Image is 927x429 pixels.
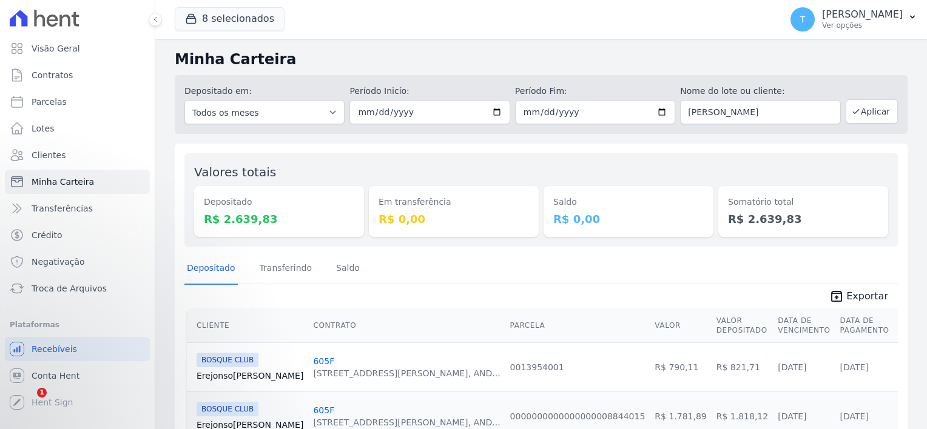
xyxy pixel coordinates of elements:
[5,170,150,194] a: Minha Carteira
[5,223,150,247] a: Crédito
[32,69,73,81] span: Contratos
[835,308,894,343] th: Data de Pagamento
[553,211,704,227] dd: R$ 0,00
[5,276,150,301] a: Troca de Arquivos
[32,122,55,135] span: Lotes
[510,411,646,421] a: 0000000000000000008844015
[32,229,62,241] span: Crédito
[846,99,898,124] button: Aplicar
[820,289,898,306] a: unarchive Exportar
[680,85,840,98] label: Nome do lote ou cliente:
[822,8,903,21] p: [PERSON_NAME]
[204,196,354,208] dt: Depositado
[175,48,908,70] h2: Minha Carteira
[313,405,334,415] a: 605F
[5,90,150,114] a: Parcelas
[184,86,252,96] label: Depositado em:
[12,388,41,417] iframe: Intercom live chat
[313,416,500,428] div: [STREET_ADDRESS][PERSON_NAME], AND...
[650,308,711,343] th: Valor
[32,149,66,161] span: Clientes
[313,356,334,366] a: 605F
[778,411,806,421] a: [DATE]
[9,311,252,396] iframe: Intercom notifications mensagem
[32,282,107,294] span: Troca de Arquivos
[5,364,150,388] a: Conta Hent
[846,289,888,304] span: Exportar
[379,211,529,227] dd: R$ 0,00
[829,289,844,304] i: unarchive
[5,143,150,167] a: Clientes
[773,308,835,343] th: Data de Vencimento
[553,196,704,208] dt: Saldo
[505,308,650,343] th: Parcela
[184,253,238,285] a: Depositado
[194,165,276,179] label: Valores totais
[5,250,150,274] a: Negativação
[840,411,869,421] a: [DATE]
[37,388,47,397] span: 1
[32,202,93,215] span: Transferências
[349,85,510,98] label: Período Inicío:
[781,2,927,36] button: T [PERSON_NAME] Ver opções
[313,367,500,379] div: [STREET_ADDRESS][PERSON_NAME], AND...
[32,96,67,108] span: Parcelas
[5,36,150,61] a: Visão Geral
[257,253,315,285] a: Transferindo
[379,196,529,208] dt: Em transferência
[778,362,806,372] a: [DATE]
[175,7,285,30] button: 8 selecionados
[308,308,505,343] th: Contrato
[712,342,773,391] td: R$ 821,71
[32,256,85,268] span: Negativação
[728,196,878,208] dt: Somatório total
[197,402,258,416] span: BOSQUE CLUB
[800,15,806,24] span: T
[5,337,150,361] a: Recebíveis
[32,176,94,188] span: Minha Carteira
[712,308,773,343] th: Valor Depositado
[5,196,150,221] a: Transferências
[204,211,354,227] dd: R$ 2.639,83
[187,308,308,343] th: Cliente
[334,253,362,285] a: Saldo
[650,342,711,391] td: R$ 790,11
[728,211,878,227] dd: R$ 2.639,83
[840,362,869,372] a: [DATE]
[515,85,675,98] label: Período Fim:
[822,21,903,30] p: Ver opções
[5,63,150,87] a: Contratos
[510,362,564,372] a: 0013954001
[5,116,150,141] a: Lotes
[32,42,80,55] span: Visão Geral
